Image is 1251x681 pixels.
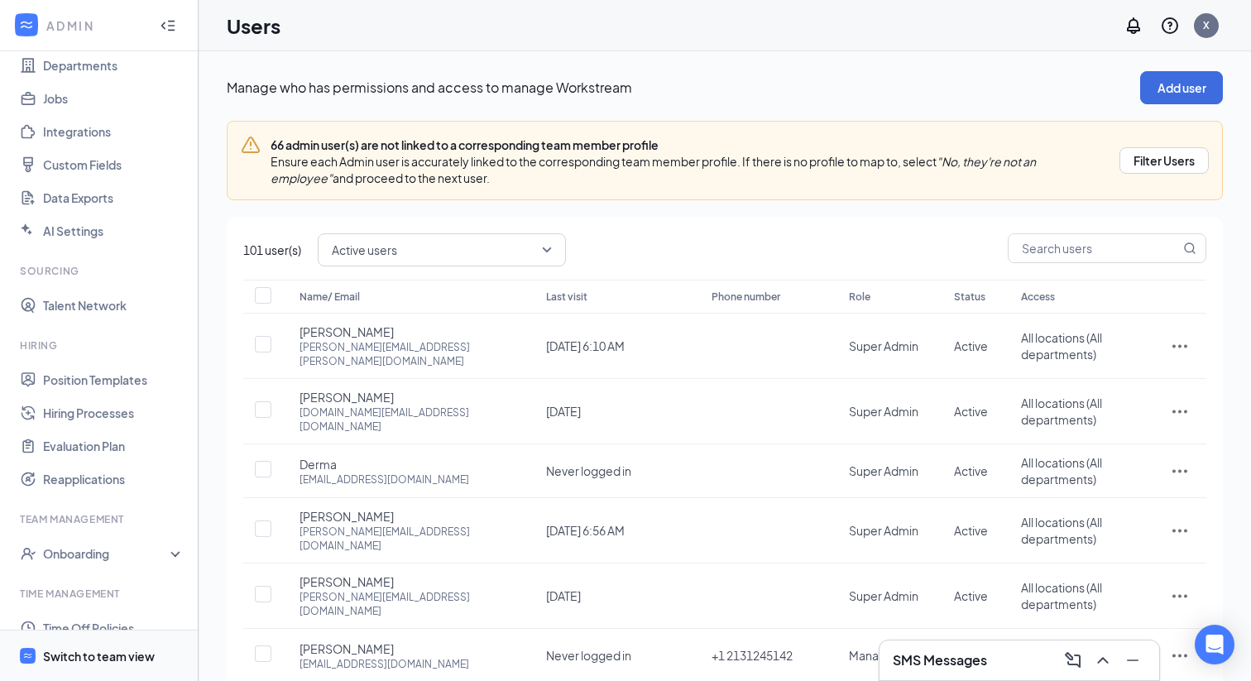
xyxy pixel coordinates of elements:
[695,280,832,314] th: Phone number
[43,429,185,463] a: Evaluation Plan
[300,640,394,657] span: [PERSON_NAME]
[43,289,185,322] a: Talent Network
[849,523,918,538] span: Super Admin
[1021,330,1102,362] span: All locations (All departments)
[43,463,185,496] a: Reapplications
[20,587,181,601] div: Time Management
[300,525,513,553] div: [PERSON_NAME][EMAIL_ADDRESS][DOMAIN_NAME]
[20,264,181,278] div: Sourcing
[954,338,988,353] span: Active
[300,657,469,671] div: [EMAIL_ADDRESS][DOMAIN_NAME]
[43,363,185,396] a: Position Templates
[300,287,513,307] div: Name/ Email
[18,17,35,33] svg: WorkstreamLogo
[43,49,185,82] a: Departments
[546,523,625,538] span: [DATE] 6:56 AM
[1183,242,1196,255] svg: MagnifyingGlass
[20,512,181,526] div: Team Management
[227,12,280,40] h1: Users
[1119,647,1146,674] button: Minimize
[893,651,987,669] h3: SMS Messages
[1124,16,1143,36] svg: Notifications
[1060,647,1086,674] button: ComposeMessage
[20,338,181,352] div: Hiring
[43,396,185,429] a: Hiring Processes
[43,545,170,562] div: Onboarding
[160,17,176,34] svg: Collapse
[546,287,678,307] div: Last visit
[241,135,261,155] svg: Warning
[1093,650,1113,670] svg: ChevronUp
[546,648,631,663] span: Never logged in
[1090,647,1116,674] button: ChevronUp
[271,137,1110,153] div: 66 admin user(s) are not linked to a corresponding team member profile
[546,588,581,603] span: [DATE]
[300,472,469,487] div: [EMAIL_ADDRESS][DOMAIN_NAME]
[1021,455,1102,487] span: All locations (All departments)
[22,650,33,661] svg: WorkstreamLogo
[300,508,394,525] span: [PERSON_NAME]
[46,17,145,34] div: ADMIN
[20,545,36,562] svg: UserCheck
[1170,336,1190,356] svg: ActionsIcon
[43,82,185,115] a: Jobs
[300,340,513,368] div: [PERSON_NAME][EMAIL_ADDRESS][PERSON_NAME][DOMAIN_NAME]
[1170,645,1190,665] svg: ActionsIcon
[849,463,918,478] span: Super Admin
[1021,396,1102,427] span: All locations (All departments)
[546,404,581,419] span: [DATE]
[300,573,394,590] span: [PERSON_NAME]
[43,148,185,181] a: Custom Fields
[954,588,988,603] span: Active
[1063,650,1083,670] svg: ComposeMessage
[243,241,301,259] span: 101 user(s)
[1140,71,1223,104] button: Add user
[300,389,394,405] span: [PERSON_NAME]
[1170,461,1190,481] svg: ActionsIcon
[712,647,793,664] span: +1 2131245142
[849,338,918,353] span: Super Admin
[546,338,625,353] span: [DATE] 6:10 AM
[1021,580,1102,611] span: All locations (All departments)
[1134,152,1195,169] div: Filter Users
[849,404,918,419] span: Super Admin
[1009,234,1180,262] input: Search users
[43,115,185,148] a: Integrations
[227,79,1140,97] p: Manage who has permissions and access to manage Workstream
[937,280,1004,314] th: Status
[954,463,988,478] span: Active
[300,405,513,434] div: [DOMAIN_NAME][EMAIL_ADDRESS][DOMAIN_NAME]
[300,456,337,472] span: Derma
[1195,625,1234,664] div: Open Intercom Messenger
[1123,650,1143,670] svg: Minimize
[1160,16,1180,36] svg: QuestionInfo
[1203,18,1210,32] div: X
[849,287,921,307] div: Role
[1021,515,1102,546] span: All locations (All departments)
[43,214,185,247] a: AI Settings
[300,324,394,340] span: [PERSON_NAME]
[271,153,1110,186] div: Ensure each Admin user is accurately linked to the corresponding team member profile. If there is...
[1170,401,1190,421] svg: ActionsIcon
[43,648,155,664] div: Switch to team view
[954,404,988,419] span: Active
[1170,520,1190,540] svg: ActionsIcon
[954,523,988,538] span: Active
[1119,147,1209,174] button: Filter Users
[43,181,185,214] a: Data Exports
[849,648,898,663] span: Manager
[546,463,631,478] span: Never logged in
[1004,280,1153,314] th: Access
[1170,586,1190,606] svg: ActionsIcon
[849,588,918,603] span: Super Admin
[43,611,185,645] a: Time Off Policies
[332,237,397,262] span: Active users
[300,590,513,618] div: [PERSON_NAME][EMAIL_ADDRESS][DOMAIN_NAME]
